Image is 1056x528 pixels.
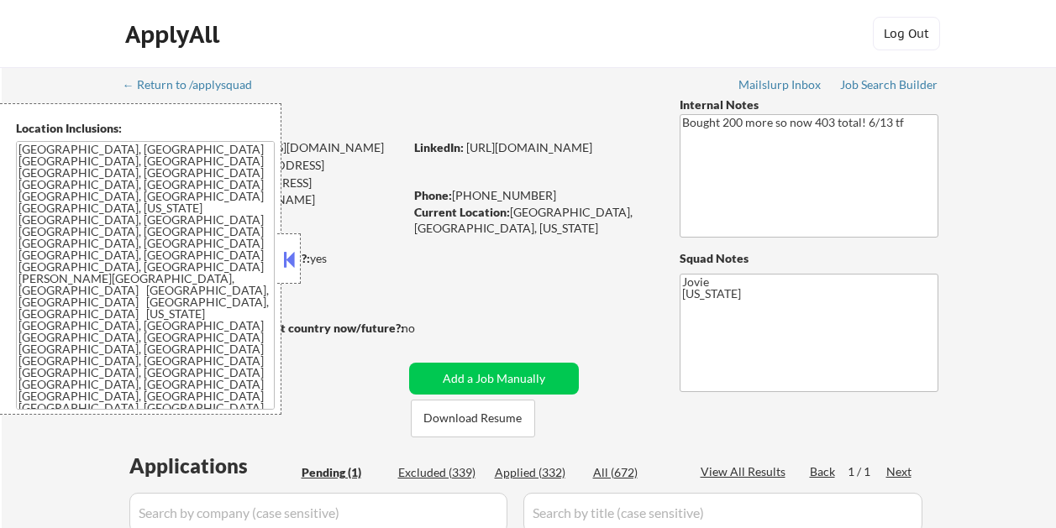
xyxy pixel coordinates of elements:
[810,463,837,480] div: Back
[411,400,535,437] button: Download Resume
[414,205,510,219] strong: Current Location:
[402,320,449,337] div: no
[680,97,938,113] div: Internal Notes
[680,250,938,267] div: Squad Notes
[398,464,482,481] div: Excluded (339)
[125,20,224,49] div: ApplyAll
[129,456,296,476] div: Applications
[873,17,940,50] button: Log Out
[466,140,592,154] a: [URL][DOMAIN_NAME]
[848,463,886,480] div: 1 / 1
[414,204,652,237] div: [GEOGRAPHIC_DATA], [GEOGRAPHIC_DATA], [US_STATE]
[414,187,652,204] div: [PHONE_NUMBER]
[495,464,579,481] div: Applied (332)
[593,464,677,481] div: All (672)
[16,120,275,137] div: Location Inclusions:
[414,188,452,202] strong: Phone:
[886,463,913,480] div: Next
[123,78,268,95] a: ← Return to /applysquad
[414,140,464,154] strong: LinkedIn:
[840,79,938,91] div: Job Search Builder
[840,78,938,95] a: Job Search Builder
[701,463,791,480] div: View All Results
[738,78,822,95] a: Mailslurp Inbox
[123,79,268,91] div: ← Return to /applysquad
[409,363,579,395] button: Add a Job Manually
[738,79,822,91] div: Mailslurp Inbox
[302,464,386,481] div: Pending (1)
